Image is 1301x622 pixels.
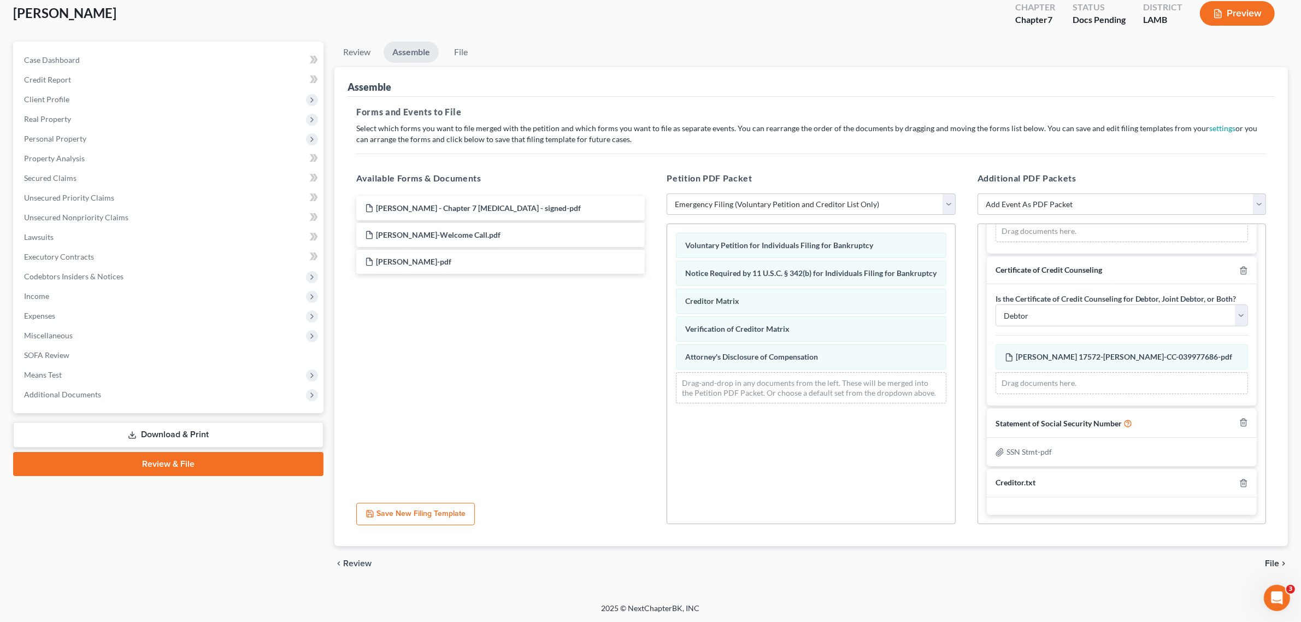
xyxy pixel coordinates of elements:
[24,114,71,124] span: Real Property
[685,352,818,361] span: Attorney's Disclosure of Compensation
[376,230,501,239] span: [PERSON_NAME]-Welcome Call.pdf
[24,331,73,340] span: Miscellaneous
[24,370,62,379] span: Means Test
[685,268,937,278] span: Notice Required by 11 U.S.C. § 342(b) for Individuals Filing for Bankruptcy
[24,154,85,163] span: Property Analysis
[24,390,101,399] span: Additional Documents
[376,203,581,213] span: [PERSON_NAME] - Chapter 7 [MEDICAL_DATA] - signed-pdf
[1006,447,1052,456] span: SSN Stmt-pdf
[1200,1,1275,26] button: Preview
[24,213,128,222] span: Unsecured Nonpriority Claims
[15,227,323,247] a: Lawsuits
[334,42,379,63] a: Review
[978,172,1266,185] h5: Additional PDF Packets
[24,173,76,183] span: Secured Claims
[996,293,1237,304] label: Is the Certificate of Credit Counseling for Debtor, Joint Debtor, or Both?
[24,55,80,64] span: Case Dashboard
[13,452,323,476] a: Review & File
[24,311,55,320] span: Expenses
[15,168,323,188] a: Secured Claims
[1143,1,1182,14] div: District
[1073,1,1126,14] div: Status
[24,134,86,143] span: Personal Property
[356,123,1266,145] p: Select which forms you want to file merged with the petition and which forms you want to file as ...
[996,265,1102,274] span: Certificate of Credit Counseling
[15,50,323,70] a: Case Dashboard
[13,422,323,448] a: Download & Print
[1015,1,1055,14] div: Chapter
[996,372,1248,394] div: Drag documents here.
[24,350,69,360] span: SOFA Review
[1143,14,1182,26] div: LAMB
[384,42,439,63] a: Assemble
[1209,124,1235,133] a: settings
[15,188,323,208] a: Unsecured Priority Claims
[15,149,323,168] a: Property Analysis
[334,559,382,568] button: chevron_left Review
[24,75,71,84] span: Credit Report
[348,80,391,93] div: Assemble
[1015,14,1055,26] div: Chapter
[1016,352,1233,361] span: [PERSON_NAME] 17572-[PERSON_NAME]-CC-039977686-pdf
[15,208,323,227] a: Unsecured Nonpriority Claims
[376,257,451,266] span: [PERSON_NAME]-pdf
[685,296,739,306] span: Creditor Matrix
[24,232,54,242] span: Lawsuits
[685,240,873,250] span: Voluntary Petition for Individuals Filing for Bankruptcy
[996,220,1248,242] div: Drag documents here.
[996,419,1122,428] span: Statement of Social Security Number
[24,291,49,301] span: Income
[15,247,323,267] a: Executory Contracts
[334,559,343,568] i: chevron_left
[356,172,645,185] h5: Available Forms & Documents
[15,70,323,90] a: Credit Report
[356,105,1266,119] h5: Forms and Events to File
[24,272,123,281] span: Codebtors Insiders & Notices
[1047,14,1052,25] span: 7
[356,503,475,526] button: Save New Filing Template
[1265,559,1279,568] span: File
[1264,585,1290,611] iframe: Intercom live chat
[1279,559,1288,568] i: chevron_right
[1286,585,1295,594] span: 3
[676,372,946,403] div: Drag-and-drop in any documents from the left. These will be merged into the Petition PDF Packet. ...
[24,252,94,261] span: Executory Contracts
[443,42,478,63] a: File
[24,193,114,202] span: Unsecured Priority Claims
[996,478,1035,488] div: Creditor.txt
[13,5,116,21] span: [PERSON_NAME]
[685,324,790,333] span: Verification of Creditor Matrix
[667,173,752,183] span: Petition PDF Packet
[1073,14,1126,26] div: Docs Pending
[343,559,372,568] span: Review
[24,95,69,104] span: Client Profile
[15,345,323,365] a: SOFA Review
